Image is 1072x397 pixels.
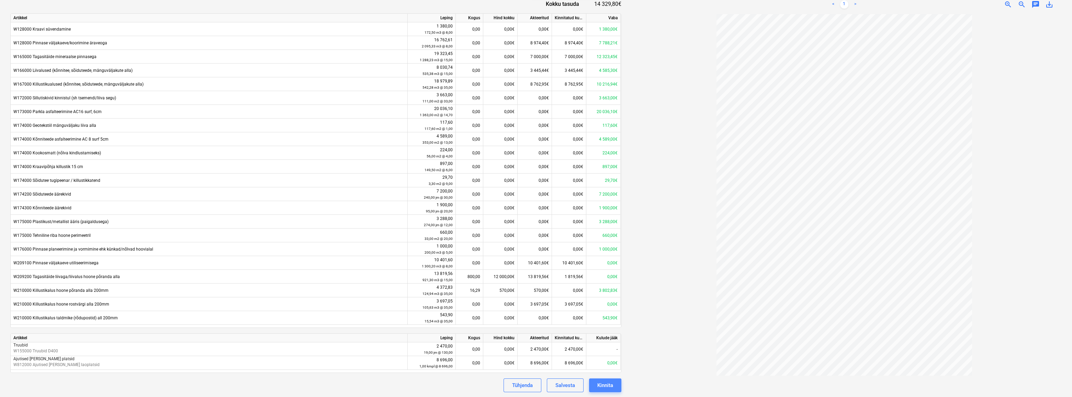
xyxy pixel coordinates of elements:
[586,215,621,229] div: 3 288,00€
[420,58,453,62] small: 1 288,23 m3 @ 15,00
[586,132,621,146] div: 4 589,00€
[422,72,453,76] small: 535,38 m3 @ 15,00
[483,146,518,160] div: 0,00€
[518,91,552,105] div: 0,00€
[419,364,453,368] small: 1,00 kmpl @ 8 696,00
[586,64,621,77] div: 4 585,30€
[11,334,408,342] div: Artikkel
[552,22,586,36] div: 0,00€
[552,297,586,311] div: 3 697,05€
[410,216,453,228] div: 3 288,00
[410,284,453,297] div: 4 372,83
[851,0,859,9] a: Next page
[456,146,483,160] div: 0,00
[483,356,518,370] div: 0,00€
[552,119,586,132] div: 0,00€
[422,44,453,48] small: 2 095,33 m3 @ 8,00
[586,311,621,325] div: 543,90€
[11,14,408,22] div: Artikkel
[518,132,552,146] div: 0,00€
[518,201,552,215] div: 0,00€
[410,243,453,256] div: 1 000,00
[456,14,483,22] div: Kogus
[422,306,453,309] small: 105,63 m3 @ 35,00
[483,242,518,256] div: 0,00€
[552,36,586,50] div: 8 974,40€
[410,298,453,311] div: 3 697,05
[518,334,552,342] div: Akteeritud
[410,257,453,269] div: 10 401,60
[13,274,120,279] span: W209200 Tagasitäide liivaga/liivalus hoone põranda alla
[518,356,552,370] div: 8 696,00€
[483,132,518,146] div: 0,00€
[483,160,518,174] div: 0,00€
[483,77,518,91] div: 0,00€
[518,119,552,132] div: 0,00€
[456,334,483,342] div: Kogus
[13,178,100,183] span: W174000 Sõidutee tugipeenar / killustikkatend
[426,209,453,213] small: 95,00 jm @ 20,00
[410,161,453,173] div: 897,00
[456,270,483,284] div: 800,00
[483,270,518,284] div: 12 000,00€
[552,187,586,201] div: 0,00€
[13,316,118,320] span: W210000 Killustikalus taldmike (rõdupostid) all 200mm
[840,0,848,9] a: Page 1 is your current page
[408,334,456,342] div: Leping
[13,362,100,367] span: W812000 Ajutised teed ja laoplatsid
[483,201,518,215] div: 0,00€
[13,151,101,155] span: W174000 Kookosmatt (nõlva kindlustamiseks)
[1018,0,1026,9] span: zoom_out
[456,64,483,77] div: 0,00
[13,192,71,197] span: W174200 Sõiduteede äärekivid
[552,77,586,91] div: 8 762,95€
[483,50,518,64] div: 0,00€
[586,201,621,215] div: 1 900,00€
[552,146,586,160] div: 0,00€
[552,14,586,22] div: Kinnitatud kulud
[456,22,483,36] div: 0,00
[483,91,518,105] div: 0,00€
[586,77,621,91] div: 10 216,94€
[13,54,97,59] span: W165000 Tagasitäide mineraalse pinnasega
[518,311,552,325] div: 0,00€
[456,284,483,297] div: 16,29
[504,378,541,392] button: Tühjenda
[483,215,518,229] div: 0,00€
[456,50,483,64] div: 0,00
[586,187,621,201] div: 7 200,00€
[456,132,483,146] div: 0,00
[597,381,613,390] div: Kinnita
[420,113,453,117] small: 1 363,00 m2 @ 14,70
[456,36,483,50] div: 0,00
[13,41,107,45] span: W128000 Pinnase väljakaeve/koorimine äraveoga
[410,271,453,283] div: 13 819,56
[483,105,518,119] div: 0,00€
[13,247,153,252] span: W176000 Pinnase planeerimine ja vormimine ehk künkad/nõlvad hoovialal
[589,378,621,392] button: Kinnita
[483,64,518,77] div: 0,00€
[410,147,453,159] div: 224,00
[586,256,621,270] div: 0,00€
[422,292,453,296] small: 124,94 m3 @ 35,00
[456,311,483,325] div: 0,00
[518,22,552,36] div: 0,00€
[586,160,621,174] div: 897,00€
[13,233,91,238] span: W175000 Tehniline riba hoone perimeetril
[518,256,552,270] div: 10 401,60€
[518,174,552,187] div: 0,00€
[586,91,621,105] div: 3 663,00€
[586,119,621,132] div: 117,60€
[586,284,621,297] div: 3 802,83€
[13,261,99,265] span: W209100 Pinnase väljakaeve utiliseerimisega
[425,31,453,34] small: 172,50 m3 @ 8,00
[13,27,71,32] span: W128000 Kraavi süvendamine
[456,256,483,270] div: 0,00
[555,381,575,390] div: Salvesta
[456,187,483,201] div: 0,00
[586,356,621,370] div: 0,00€
[425,168,453,172] small: 149,50 m2 @ 6,00
[586,334,621,342] div: Kulude jääk
[422,86,453,89] small: 542,28 m3 @ 35,00
[422,99,453,103] small: 111,00 m2 @ 33,00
